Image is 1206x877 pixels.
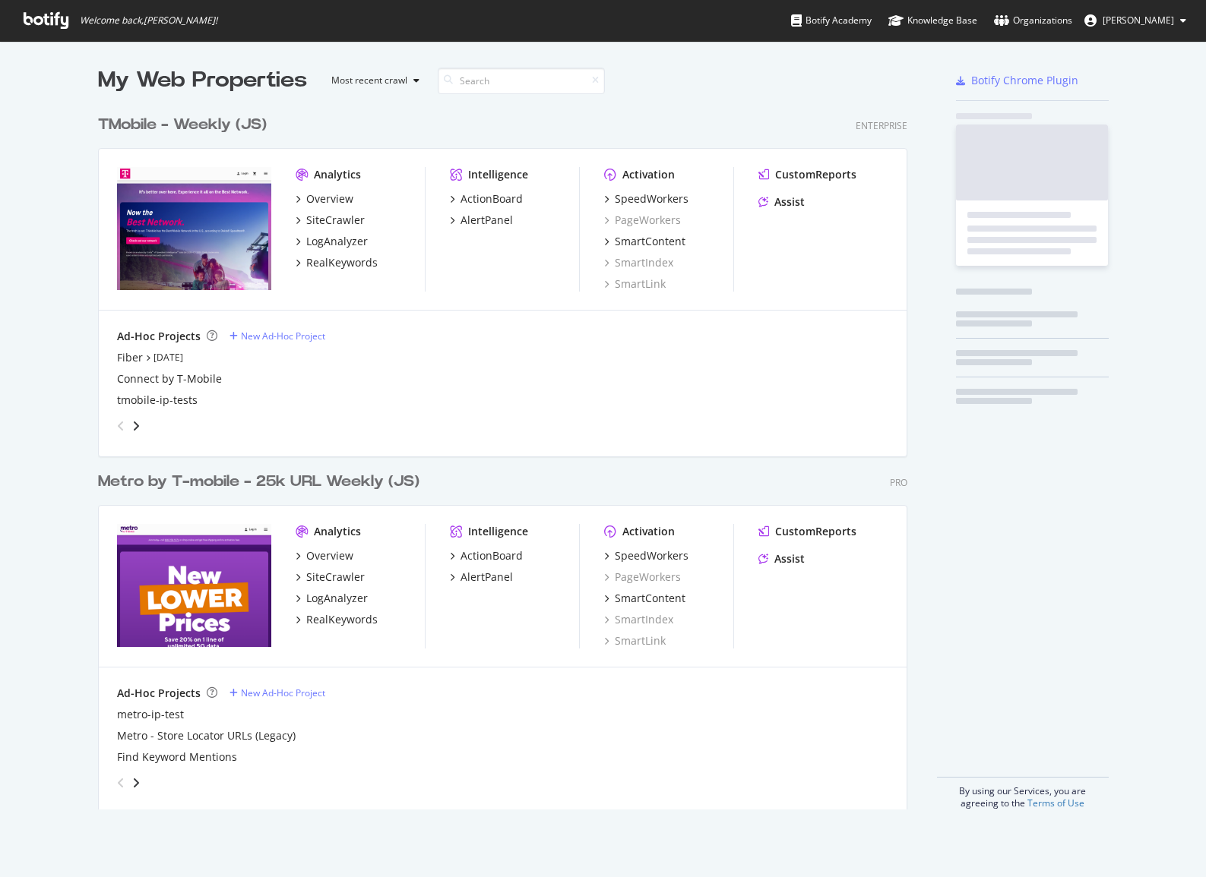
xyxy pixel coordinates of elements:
[296,569,365,585] a: SiteCrawler
[615,591,685,606] div: SmartContent
[111,414,131,438] div: angle-left
[604,276,666,292] a: SmartLink
[111,771,131,795] div: angle-left
[314,524,361,539] div: Analytics
[296,591,368,606] a: LogAnalyzer
[117,329,201,344] div: Ad-Hoc Projects
[604,255,673,270] a: SmartIndex
[1027,797,1084,809] a: Terms of Use
[117,728,296,743] a: Metro - Store Locator URLs (Legacy)
[450,213,513,228] a: AlertPanel
[319,68,426,93] button: Most recent crawl
[604,591,685,606] a: SmartContent
[615,234,685,249] div: SmartContent
[117,749,237,765] a: Find Keyword Mentions
[117,167,271,290] img: t-mobile.com
[131,775,141,790] div: angle-right
[758,551,805,566] a: Assist
[98,471,426,493] a: Metro by T-mobile - 25k URL Weekly (JS)
[890,476,907,489] div: Pro
[604,633,666,648] a: SmartLink
[461,569,513,585] div: AlertPanel
[438,68,605,94] input: Search
[604,548,688,563] a: SpeedWorkers
[117,393,198,408] a: tmobile-ip-tests
[98,471,419,493] div: Metro by T-mobile - 25k URL Weekly (JS)
[888,13,977,28] div: Knowledge Base
[331,76,407,85] div: Most recent crawl
[229,330,325,342] a: New Ad-Hoc Project
[758,524,856,539] a: CustomReports
[774,551,805,566] div: Assist
[971,73,1078,88] div: Botify Chrome Plugin
[604,612,673,627] a: SmartIndex
[622,167,675,182] div: Activation
[468,167,528,182] div: Intelligence
[296,255,378,270] a: RealKeywords
[306,591,368,606] div: LogAnalyzer
[241,330,325,342] div: New Ad-Hoc Project
[461,548,523,563] div: ActionBoard
[604,234,685,249] a: SmartContent
[1072,8,1198,33] button: [PERSON_NAME]
[131,418,141,434] div: angle-right
[117,686,201,701] div: Ad-Hoc Projects
[80,14,217,27] span: Welcome back, [PERSON_NAME] !
[604,191,688,207] a: SpeedWorkers
[306,234,368,249] div: LogAnalyzer
[856,119,907,132] div: Enterprise
[774,194,805,210] div: Assist
[306,213,365,228] div: SiteCrawler
[98,65,307,96] div: My Web Properties
[117,707,184,722] a: metro-ip-test
[296,548,353,563] a: Overview
[604,213,681,228] a: PageWorkers
[461,213,513,228] div: AlertPanel
[296,191,353,207] a: Overview
[615,191,688,207] div: SpeedWorkers
[450,191,523,207] a: ActionBoard
[604,569,681,585] a: PageWorkers
[117,524,271,647] img: metrobyt-mobile.com
[296,612,378,627] a: RealKeywords
[956,73,1078,88] a: Botify Chrome Plugin
[98,114,267,136] div: TMobile - Weekly (JS)
[229,686,325,699] a: New Ad-Hoc Project
[306,191,353,207] div: Overview
[450,548,523,563] a: ActionBoard
[296,234,368,249] a: LogAnalyzer
[306,548,353,563] div: Overview
[1103,14,1174,27] span: James Mathews
[117,350,143,365] a: Fiber
[791,13,872,28] div: Botify Academy
[937,777,1109,809] div: By using our Services, you are agreeing to the
[758,194,805,210] a: Assist
[306,612,378,627] div: RealKeywords
[622,524,675,539] div: Activation
[615,548,688,563] div: SpeedWorkers
[241,686,325,699] div: New Ad-Hoc Project
[117,371,222,386] a: Connect by T-Mobile
[775,524,856,539] div: CustomReports
[98,96,920,809] div: grid
[468,524,528,539] div: Intelligence
[154,351,183,364] a: [DATE]
[461,191,523,207] div: ActionBoard
[450,569,513,585] a: AlertPanel
[994,13,1072,28] div: Organizations
[98,114,273,136] a: TMobile - Weekly (JS)
[775,167,856,182] div: CustomReports
[296,213,365,228] a: SiteCrawler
